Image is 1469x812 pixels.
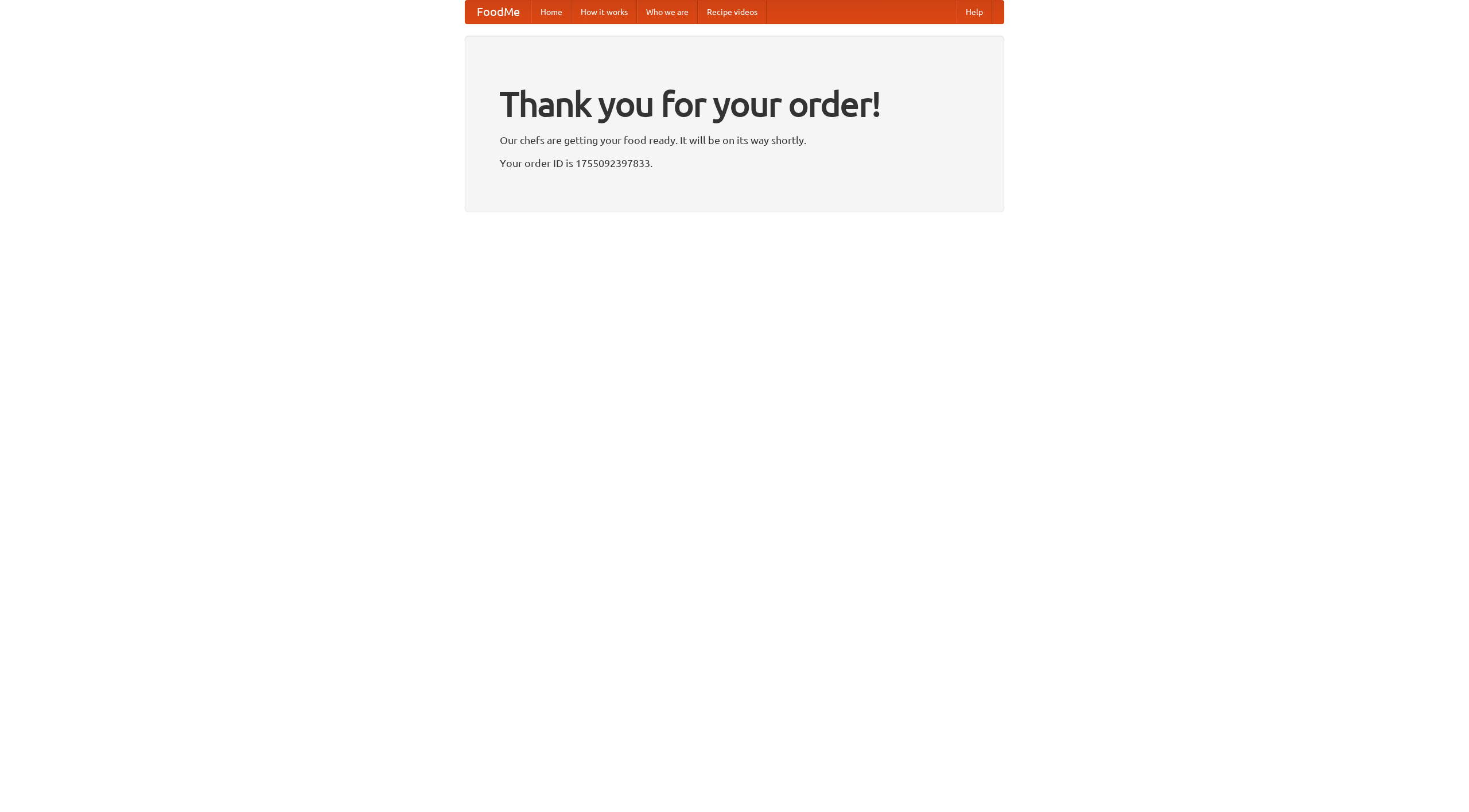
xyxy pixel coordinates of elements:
a: Recipe videos [698,1,767,24]
p: Your order ID is 1755092397833. [500,154,969,172]
a: Who we are [637,1,698,24]
h1: Thank you for your order! [500,76,969,131]
p: Our chefs are getting your food ready. It will be on its way shortly. [500,131,969,149]
a: Help [957,1,992,24]
a: Home [531,1,572,24]
a: FoodMe [465,1,531,24]
a: How it works [572,1,637,24]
